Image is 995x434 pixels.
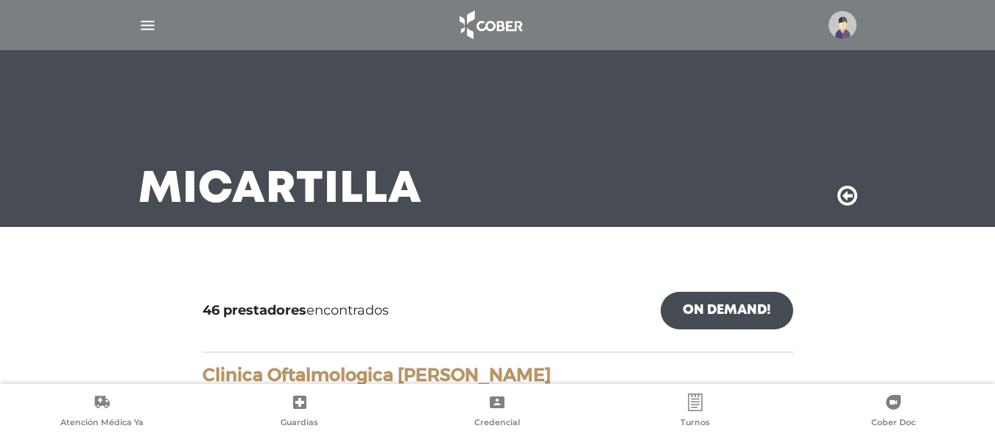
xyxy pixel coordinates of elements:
[451,7,529,43] img: logo_cober_home-white.png
[871,417,915,430] span: Cober Doc
[203,301,389,321] span: encontrados
[661,292,793,329] a: On Demand!
[60,417,144,430] span: Atención Médica Ya
[281,417,318,430] span: Guardias
[203,365,793,386] h4: Clinica Oftalmologica [PERSON_NAME]
[829,11,857,39] img: profile-placeholder.svg
[201,393,399,431] a: Guardias
[138,171,422,209] h3: Mi Cartilla
[681,417,710,430] span: Turnos
[794,393,992,431] a: Cober Doc
[138,16,157,35] img: Cober_menu-lines-white.svg
[3,393,201,431] a: Atención Médica Ya
[398,393,597,431] a: Credencial
[203,302,306,318] b: 46 prestadores
[474,417,520,430] span: Credencial
[597,393,795,431] a: Turnos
